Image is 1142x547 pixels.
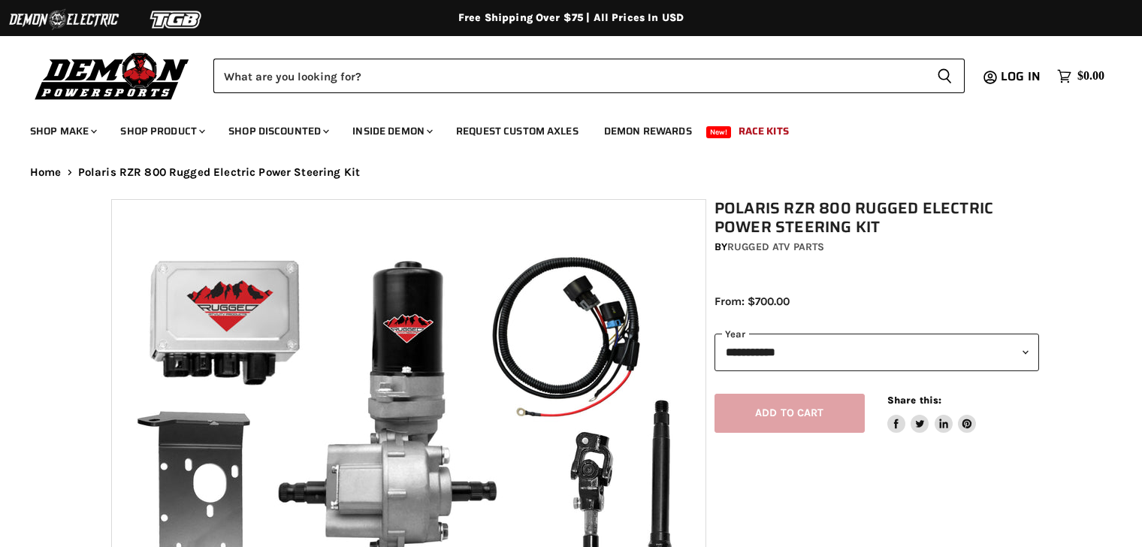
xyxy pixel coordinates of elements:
img: Demon Powersports [30,49,195,102]
span: Share this: [887,394,941,406]
a: Shop Product [109,116,214,147]
form: Product [213,59,965,93]
a: Home [30,166,62,179]
a: $0.00 [1050,65,1112,87]
a: Inside Demon [341,116,442,147]
div: by [715,239,1039,255]
a: Demon Rewards [593,116,703,147]
a: Rugged ATV Parts [727,240,824,253]
img: Demon Electric Logo 2 [8,5,120,34]
span: Log in [1001,67,1041,86]
aside: Share this: [887,394,977,434]
span: From: $700.00 [715,295,790,308]
ul: Main menu [19,110,1101,147]
select: year [715,334,1039,370]
span: $0.00 [1077,69,1104,83]
a: Request Custom Axles [445,116,590,147]
a: Log in [994,70,1050,83]
a: Shop Make [19,116,106,147]
span: Polaris RZR 800 Rugged Electric Power Steering Kit [78,166,361,179]
a: Race Kits [727,116,800,147]
button: Search [925,59,965,93]
h1: Polaris RZR 800 Rugged Electric Power Steering Kit [715,199,1039,237]
span: New! [706,126,732,138]
input: Search [213,59,925,93]
a: Shop Discounted [217,116,338,147]
img: TGB Logo 2 [120,5,233,34]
